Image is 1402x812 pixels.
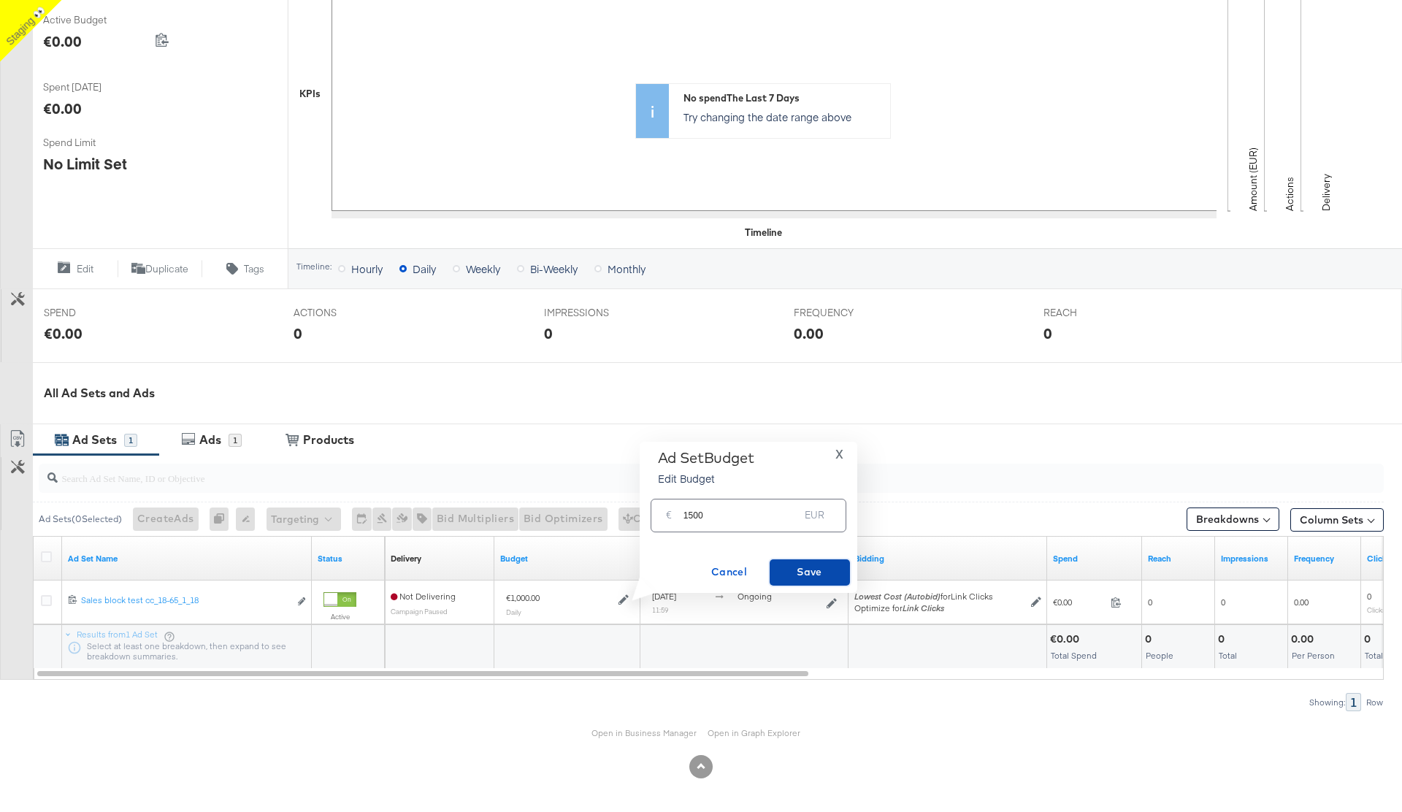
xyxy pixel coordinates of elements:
[43,80,153,94] span: Spent [DATE]
[44,323,83,344] div: €0.00
[854,591,941,602] em: Lowest Cost (Autobid)
[81,594,289,606] div: Sales block test cc_18-65_1_18
[43,98,82,119] div: €0.00
[1365,650,1383,661] span: Total
[835,444,843,464] span: X
[775,563,844,581] span: Save
[608,261,646,276] span: Monthly
[695,563,764,581] span: Cancel
[43,136,153,150] span: Spend Limit
[43,153,127,175] div: No Limit Set
[210,507,236,531] div: 0
[1346,693,1361,711] div: 1
[544,323,553,344] div: 0
[652,591,676,602] span: [DATE]
[351,261,383,276] span: Hourly
[391,553,421,564] div: Delivery
[1146,650,1173,661] span: People
[830,449,849,460] button: X
[118,260,203,277] button: Duplicate
[44,385,1402,402] div: All Ad Sets and Ads
[660,505,678,532] div: €
[500,553,635,564] a: Shows the current budget of Ad Set.
[323,612,356,621] label: Active
[1365,697,1384,708] div: Row
[1364,632,1375,646] div: 0
[229,434,242,447] div: 1
[683,110,883,124] p: Try changing the date range above
[1292,650,1335,661] span: Per Person
[77,262,93,276] span: Edit
[391,607,448,616] sub: Campaign Paused
[689,559,770,586] button: Cancel
[652,605,668,614] sub: 11:59
[1053,597,1105,608] span: €0.00
[391,591,456,602] span: Not Delivering
[391,553,421,564] a: Reflects the ability of your Ad Set to achieve delivery based on ad states, schedule and budget.
[1043,323,1052,344] div: 0
[1145,632,1156,646] div: 0
[544,306,654,320] span: IMPRESSIONS
[1309,697,1346,708] div: Showing:
[708,727,800,738] a: Open in Graph Explorer
[244,262,264,276] span: Tags
[1043,306,1153,320] span: REACH
[530,261,578,276] span: Bi-Weekly
[318,553,379,564] a: Shows the current state of your Ad Set.
[903,602,944,613] em: Link Clicks
[854,591,993,602] span: for Link Clicks
[770,559,850,586] button: Save
[1290,508,1384,532] button: Column Sets
[124,434,137,447] div: 1
[591,727,697,738] a: Open in Business Manager
[1219,650,1237,661] span: Total
[58,458,1260,486] input: Search Ad Set Name, ID or Objective
[81,594,289,610] a: Sales block test cc_18-65_1_18
[1051,650,1097,661] span: Total Spend
[506,608,521,616] sub: Daily
[683,494,800,525] input: Enter your budget
[683,91,883,105] div: No spend The Last 7 Days
[658,471,754,486] p: Edit Budget
[1294,553,1355,564] a: The average number of times your ad was served to each person.
[1367,591,1371,602] span: 0
[43,31,82,52] div: €0.00
[32,260,118,277] button: Edit
[303,432,354,448] div: Products
[1053,553,1136,564] a: The total amount spent to date.
[294,306,403,320] span: ACTIONS
[466,261,500,276] span: Weekly
[68,553,306,564] a: Your Ad Set name.
[1221,553,1282,564] a: The number of times your ad was served. On mobile apps an ad is counted as served the first time ...
[1148,553,1209,564] a: The number of people your ad was served to.
[202,260,288,277] button: Tags
[43,13,153,27] span: Active Budget
[506,592,540,604] div: €1,000.00
[413,261,436,276] span: Daily
[1294,597,1309,608] span: 0.00
[854,553,1041,564] a: Shows your bid and optimisation settings for this Ad Set.
[794,306,903,320] span: FREQUENCY
[1291,632,1318,646] div: 0.00
[854,602,993,614] div: Optimize for
[799,505,830,532] div: EUR
[199,432,221,448] div: Ads
[296,261,332,272] div: Timeline:
[72,432,117,448] div: Ad Sets
[44,306,153,320] span: SPEND
[145,262,188,276] span: Duplicate
[1148,597,1152,608] span: 0
[658,449,754,467] div: Ad Set Budget
[294,323,302,344] div: 0
[738,591,772,602] span: ongoing
[1187,507,1279,531] button: Breakdowns
[1050,632,1084,646] div: €0.00
[794,323,824,344] div: 0.00
[1221,597,1225,608] span: 0
[1218,632,1229,646] div: 0
[39,513,122,526] div: Ad Sets ( 0 Selected)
